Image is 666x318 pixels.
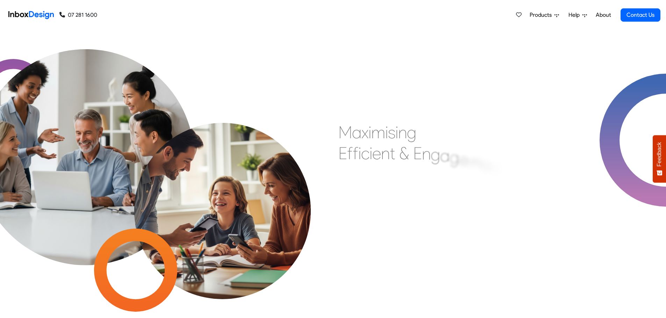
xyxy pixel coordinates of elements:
div: a [440,145,450,166]
div: s [388,122,395,143]
div: i [368,122,371,143]
div: m [371,122,385,143]
a: Products [527,8,562,22]
div: c [361,143,370,164]
div: M [338,122,352,143]
span: Help [568,11,582,19]
a: Help [566,8,590,22]
div: i [358,143,361,164]
div: t [390,143,395,164]
div: x [361,122,368,143]
div: n [422,143,431,164]
div: n [490,157,499,178]
span: Feedback [656,142,663,167]
div: g [431,144,440,165]
div: Maximising Efficient & Engagement, Connecting Schools, Families, and Students. [338,122,508,227]
div: E [338,143,347,164]
div: f [347,143,353,164]
div: t [499,161,504,182]
button: Feedback - Show survey [653,135,666,183]
div: f [353,143,358,164]
div: e [459,149,468,170]
div: n [381,143,390,164]
div: n [398,122,407,143]
span: Products [530,11,554,19]
div: m [468,151,482,172]
div: a [352,122,361,143]
div: e [372,143,381,164]
div: i [385,122,388,143]
div: g [450,147,459,168]
div: i [395,122,398,143]
a: About [594,8,613,22]
div: i [370,143,372,164]
a: Contact Us [621,8,660,22]
div: e [482,154,490,175]
a: 07 281 1600 [59,11,97,19]
div: & [399,143,409,164]
div: E [413,143,422,164]
img: parents_with_child.png [112,79,333,299]
div: g [407,122,416,143]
